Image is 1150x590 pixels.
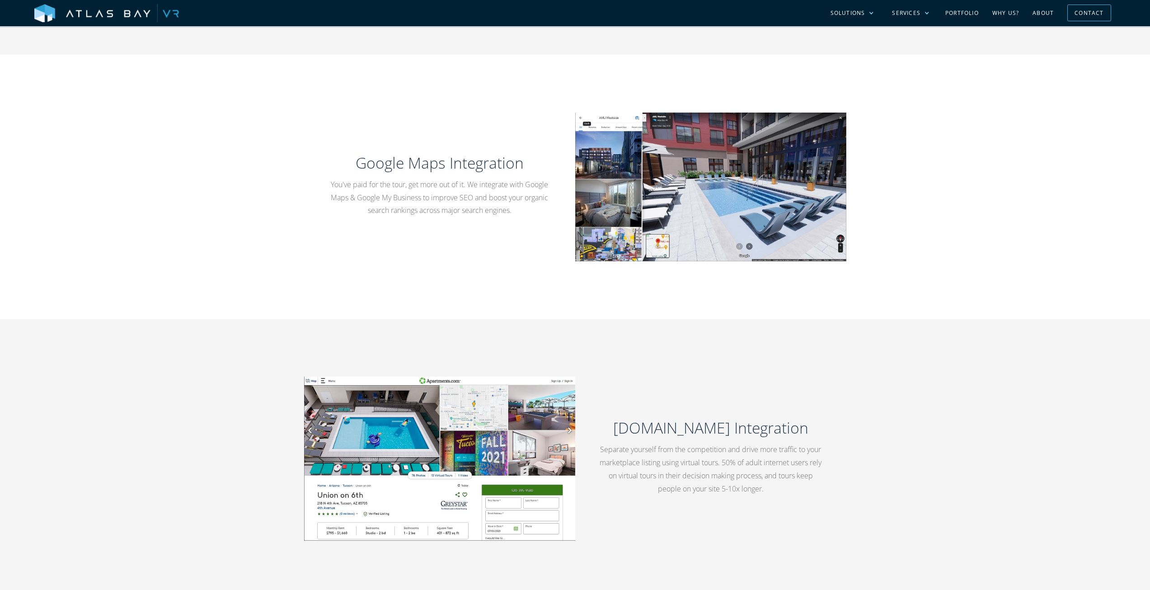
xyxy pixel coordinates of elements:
[575,113,846,262] img: Our 3D rendered content shown on Google Maps
[892,9,920,17] div: Services
[1067,5,1111,21] a: Contact
[304,377,575,541] img: Shows our graphics and virtual tours up on Apartments.com
[597,443,825,495] p: Separate yourself from the competition and drive more traffic to your marketplace listing using v...
[831,9,865,17] div: Solutions
[34,4,179,23] img: Atlas Bay VR Logo
[326,178,554,217] p: You've paid for the tour, get more out of it. We integrate with Google Maps & Google My Business ...
[326,152,554,174] h2: Google Maps Integration
[597,417,825,439] h2: [DOMAIN_NAME] Integration
[1075,6,1103,20] div: Contact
